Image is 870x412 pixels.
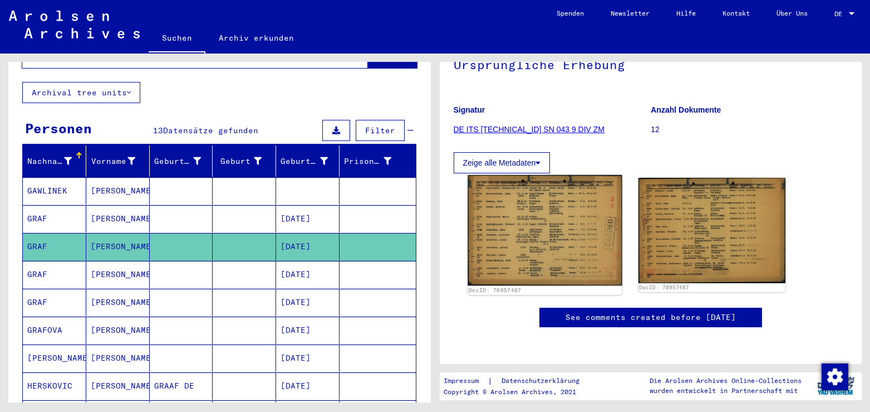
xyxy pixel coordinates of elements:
div: Geburtsname [154,152,215,170]
mat-cell: [PERSON_NAME] [86,345,150,372]
mat-cell: [DATE] [276,261,340,288]
h1: Ursprüngliche Erhebung [454,39,848,88]
mat-header-cell: Vorname [86,146,150,177]
mat-cell: [PERSON_NAME] [23,345,86,372]
a: Datenschutzerklärung [493,375,593,387]
mat-cell: [PERSON_NAME] [86,317,150,344]
span: Filter [365,125,395,135]
mat-cell: [PERSON_NAME] [86,289,150,316]
mat-cell: [DATE] [276,233,340,260]
mat-cell: [PERSON_NAME] [86,177,150,205]
div: Prisoner # [344,156,391,167]
div: Vorname [91,156,135,167]
mat-header-cell: Prisoner # [340,146,416,177]
img: 002.jpg [638,178,785,283]
div: | [444,375,593,387]
div: Vorname [91,152,149,170]
mat-cell: GRAF [23,261,86,288]
span: DE [834,10,847,18]
img: Zustimmung ändern [822,363,848,390]
div: Geburt‏ [217,152,276,170]
p: Die Arolsen Archives Online-Collections [650,376,802,386]
button: Archival tree units [22,82,140,103]
p: Copyright © Arolsen Archives, 2021 [444,387,593,397]
mat-cell: GRAF [23,289,86,316]
div: Geburtsdatum [281,152,342,170]
div: Geburtsname [154,156,201,167]
a: DE ITS [TECHNICAL_ID] SN 043 9 DIV ZM [454,125,605,134]
mat-cell: [DATE] [276,317,340,344]
mat-cell: [PERSON_NAME] [86,261,150,288]
mat-cell: GRAF [23,205,86,232]
div: Prisoner # [344,152,405,170]
mat-cell: [PERSON_NAME] [86,233,150,260]
mat-cell: [DATE] [276,372,340,400]
b: Signatur [454,105,485,114]
mat-cell: [DATE] [276,345,340,372]
div: Nachname [27,152,86,170]
mat-cell: HERSKOVIC [23,372,86,400]
span: Datensätze gefunden [163,125,258,135]
button: Filter [356,120,405,141]
mat-cell: [DATE] [276,205,340,232]
mat-header-cell: Geburtsdatum [276,146,340,177]
mat-cell: [DATE] [276,289,340,316]
mat-cell: GRAFOVA [23,317,86,344]
p: 12 [651,124,848,135]
img: yv_logo.png [815,372,857,400]
mat-header-cell: Geburt‏ [213,146,276,177]
mat-header-cell: Geburtsname [150,146,213,177]
a: See comments created before [DATE] [566,312,736,323]
div: Personen [25,118,92,138]
a: DocID: 70957487 [469,287,522,294]
mat-cell: [PERSON_NAME] [86,372,150,400]
a: Impressum [444,375,488,387]
a: Suchen [149,25,205,54]
mat-cell: GRAF [23,233,86,260]
a: Archiv erkunden [205,25,307,51]
b: Anzahl Dokumente [651,105,721,114]
div: Nachname [27,156,72,167]
span: 13 [153,125,163,135]
mat-cell: GAWLINEK [23,177,86,205]
a: DocID: 70957487 [639,284,689,290]
div: Geburtsdatum [281,156,328,167]
img: Arolsen_neg.svg [9,11,140,38]
mat-cell: [PERSON_NAME] [86,205,150,232]
mat-cell: GRAAF DE [150,372,213,400]
div: Geburt‏ [217,156,262,167]
button: Zeige alle Metadaten [454,152,550,173]
mat-header-cell: Nachname [23,146,86,177]
p: wurden entwickelt in Partnerschaft mit [650,386,802,396]
img: 001.jpg [468,175,622,285]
